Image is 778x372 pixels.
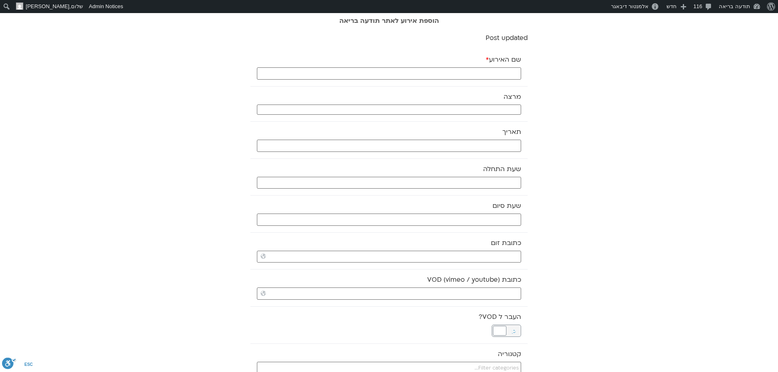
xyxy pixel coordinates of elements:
[250,33,528,44] p: Post updated
[161,17,618,25] h2: הוספת אירוע לאתר תודעה בריאה
[257,93,521,100] label: מרצה
[492,325,506,336] span: לא
[26,3,69,9] span: [PERSON_NAME]
[257,128,521,136] label: תאריך
[257,239,521,247] label: כתובת זום
[506,325,521,336] span: כן
[257,313,521,321] label: העבר ל VOD?
[257,56,521,63] label: שם האירוע
[257,165,521,173] label: שעת התחלה
[257,350,521,358] label: קטגוריה
[257,202,521,209] label: שעת סיום
[257,276,521,283] label: כתובת VOD (vimeo / youtube)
